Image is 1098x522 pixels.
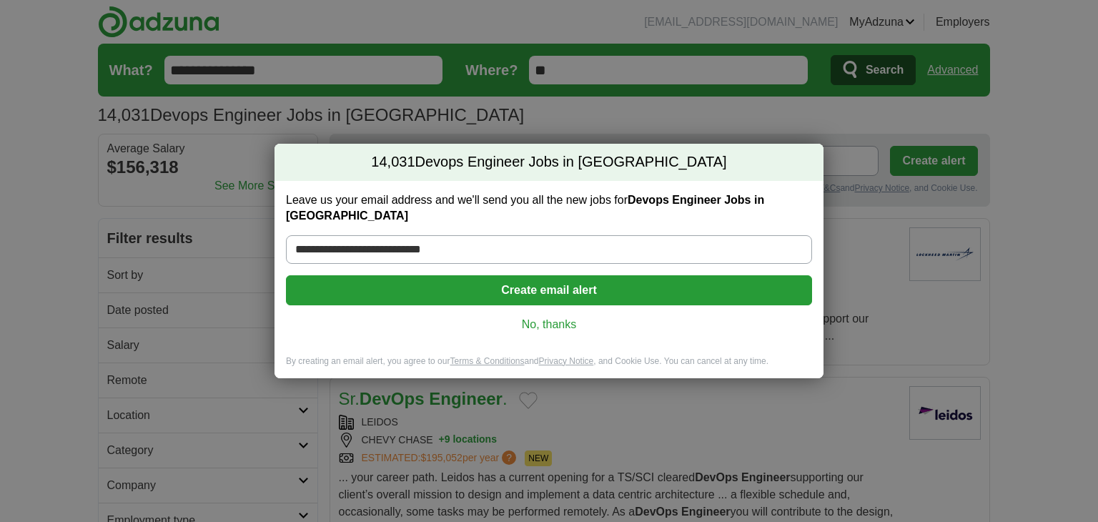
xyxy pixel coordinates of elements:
[286,194,764,222] strong: Devops Engineer Jobs in [GEOGRAPHIC_DATA]
[450,356,524,366] a: Terms & Conditions
[297,317,801,333] a: No, thanks
[274,355,823,379] div: By creating an email alert, you agree to our and , and Cookie Use. You can cancel at any time.
[371,152,415,172] span: 14,031
[274,144,823,181] h2: Devops Engineer Jobs in [GEOGRAPHIC_DATA]
[286,192,812,224] label: Leave us your email address and we'll send you all the new jobs for
[286,275,812,305] button: Create email alert
[539,356,594,366] a: Privacy Notice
